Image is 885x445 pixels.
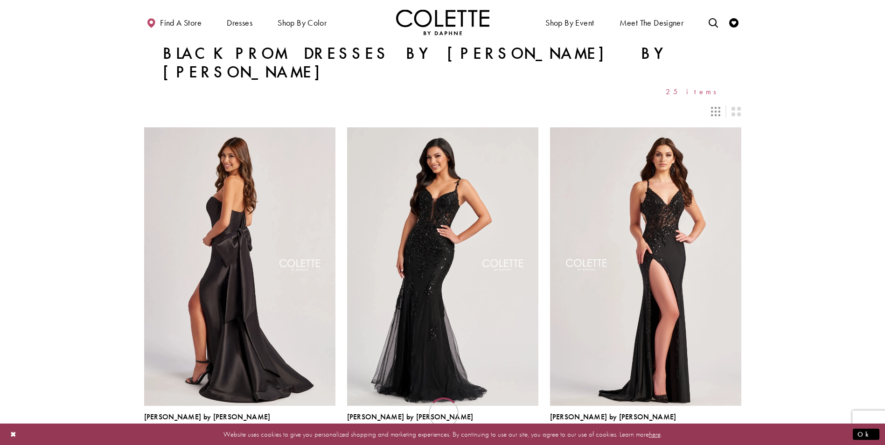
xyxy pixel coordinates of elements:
span: Shop by color [278,18,327,28]
a: Visit Home Page [396,9,489,35]
span: [PERSON_NAME] by [PERSON_NAME] [144,412,271,422]
span: Shop By Event [543,9,596,35]
p: Website uses cookies to give you personalized shopping and marketing experiences. By continuing t... [67,428,818,440]
a: Visit Colette by Daphne Style No. CL8210 Page [347,127,538,405]
a: Meet the designer [617,9,686,35]
a: Toggle search [706,9,720,35]
span: Find a store [160,18,202,28]
span: Shop by color [275,9,329,35]
div: Colette by Daphne Style No. CL8470 [144,413,271,432]
span: [PERSON_NAME] by [PERSON_NAME] [347,412,474,422]
span: Switch layout to 3 columns [711,107,720,116]
div: Colette by Daphne Style No. CL8210 [347,413,474,432]
div: Layout Controls [139,101,747,122]
button: Submit Dialog [853,428,879,440]
img: Colette by Daphne [396,9,489,35]
span: Meet the designer [620,18,684,28]
a: Visit Colette by Daphne Style No. CL8470 Page [144,127,335,405]
span: Dresses [227,18,252,28]
a: Find a store [144,9,204,35]
span: [PERSON_NAME] by [PERSON_NAME] [550,412,676,422]
a: Visit Colette by Daphne Style No. CL8535 Page [550,127,741,405]
a: Check Wishlist [727,9,741,35]
span: Shop By Event [545,18,594,28]
span: Switch layout to 2 columns [732,107,741,116]
span: Dresses [224,9,255,35]
button: Close Dialog [6,426,21,442]
div: Colette by Daphne Style No. CL8535 [550,413,676,432]
a: here [649,429,661,438]
span: 25 items [666,88,723,96]
h1: Black Prom Dresses by [PERSON_NAME] by [PERSON_NAME] [163,44,723,82]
